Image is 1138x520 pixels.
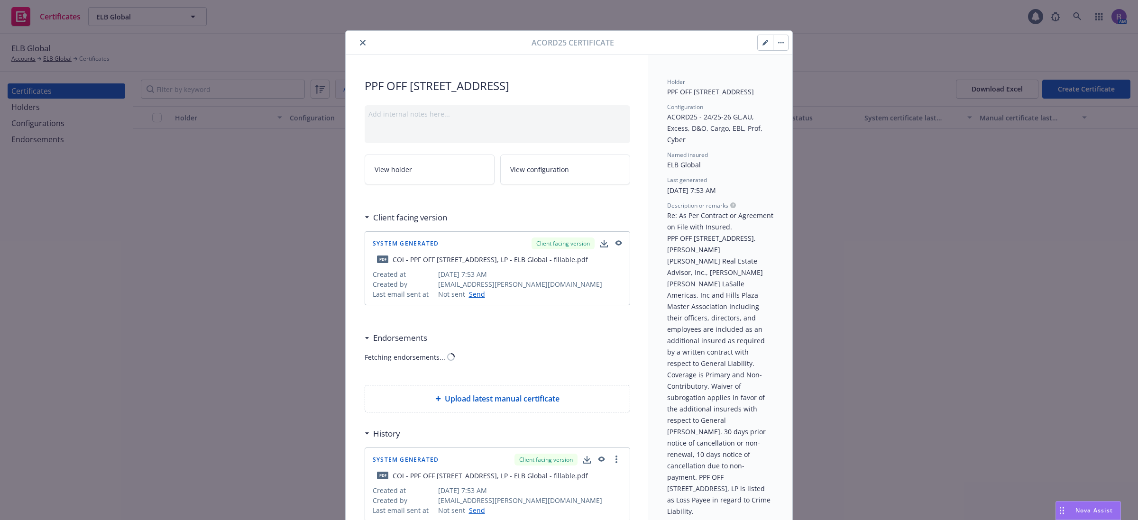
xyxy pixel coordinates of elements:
[438,505,465,515] span: Not sent
[667,176,707,184] span: Last generated
[514,454,578,465] div: Client facing version
[500,155,630,184] a: View configuration
[365,211,447,224] div: Client facing version
[611,454,622,465] a: more
[465,289,485,299] a: Send
[438,269,623,279] span: [DATE] 7:53 AM
[377,255,388,263] span: pdf
[667,151,708,159] span: Named insured
[1055,501,1121,520] button: Nova Assist
[357,37,368,48] button: close
[465,505,485,515] a: Send
[373,211,447,224] h3: Client facing version
[365,332,427,344] div: Endorsements
[393,471,588,481] div: COI - PPF OFF [STREET_ADDRESS], LP - ELB Global - fillable.pdf
[1056,502,1068,520] div: Drag to move
[667,78,685,86] span: Holder
[1075,506,1113,514] span: Nova Assist
[438,485,623,495] span: [DATE] 7:53 AM
[393,255,588,265] div: COI - PPF OFF [STREET_ADDRESS], LP - ELB Global - fillable.pdf
[365,428,400,440] div: History
[365,352,445,362] div: Fetching endorsements...
[667,201,728,210] span: Description or remarks
[438,495,623,505] span: [EMAIL_ADDRESS][PERSON_NAME][DOMAIN_NAME]
[667,211,775,516] span: Re: As Per Contract or Agreement on File with Insured. PPF OFF [STREET_ADDRESS], [PERSON_NAME] [P...
[667,160,701,169] span: ELB Global
[365,155,495,184] a: View holder
[373,428,400,440] h3: History
[373,289,434,299] span: Last email sent at
[532,37,614,48] span: Acord25 Certificate
[438,289,465,299] span: Not sent
[373,457,439,463] span: System Generated
[373,269,434,279] span: Created at
[667,186,716,195] span: [DATE] 7:53 AM
[373,505,434,515] span: Last email sent at
[365,78,630,94] span: PPF OFF [STREET_ADDRESS]
[377,472,388,479] span: pdf
[667,87,754,96] span: PPF OFF [STREET_ADDRESS]
[368,109,450,119] span: Add internal notes here...
[365,385,630,412] div: Upload latest manual certificate
[373,495,434,505] span: Created by
[373,241,439,246] span: System Generated
[667,112,764,144] span: ACORD25 - 24/25-26 GL,AU, Excess, D&O, Cargo, EBL, Prof, Cyber
[438,279,623,289] span: [EMAIL_ADDRESS][PERSON_NAME][DOMAIN_NAME]
[667,103,703,111] span: Configuration
[373,332,427,344] h3: Endorsements
[373,279,434,289] span: Created by
[373,485,434,495] span: Created at
[445,393,560,404] span: Upload latest manual certificate
[510,164,569,174] span: View configuration
[532,237,595,249] div: Client facing version
[375,164,412,174] span: View holder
